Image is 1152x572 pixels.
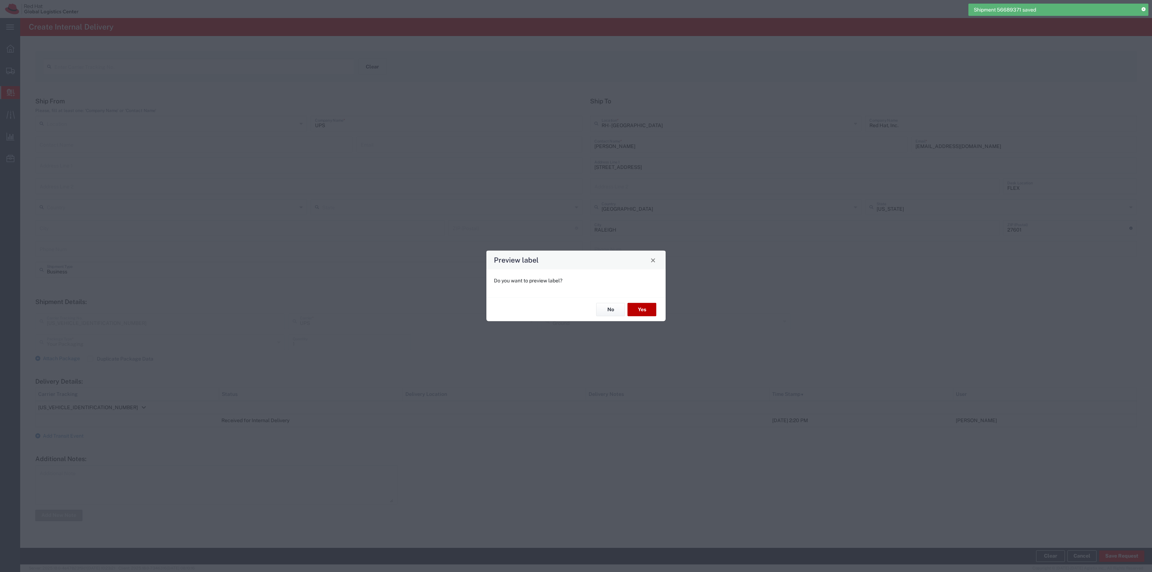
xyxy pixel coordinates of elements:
[494,255,539,265] h4: Preview label
[974,6,1036,14] span: Shipment 56689371 saved
[494,277,658,285] p: Do you want to preview label?
[648,255,658,265] button: Close
[596,303,625,316] button: No
[627,303,656,316] button: Yes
